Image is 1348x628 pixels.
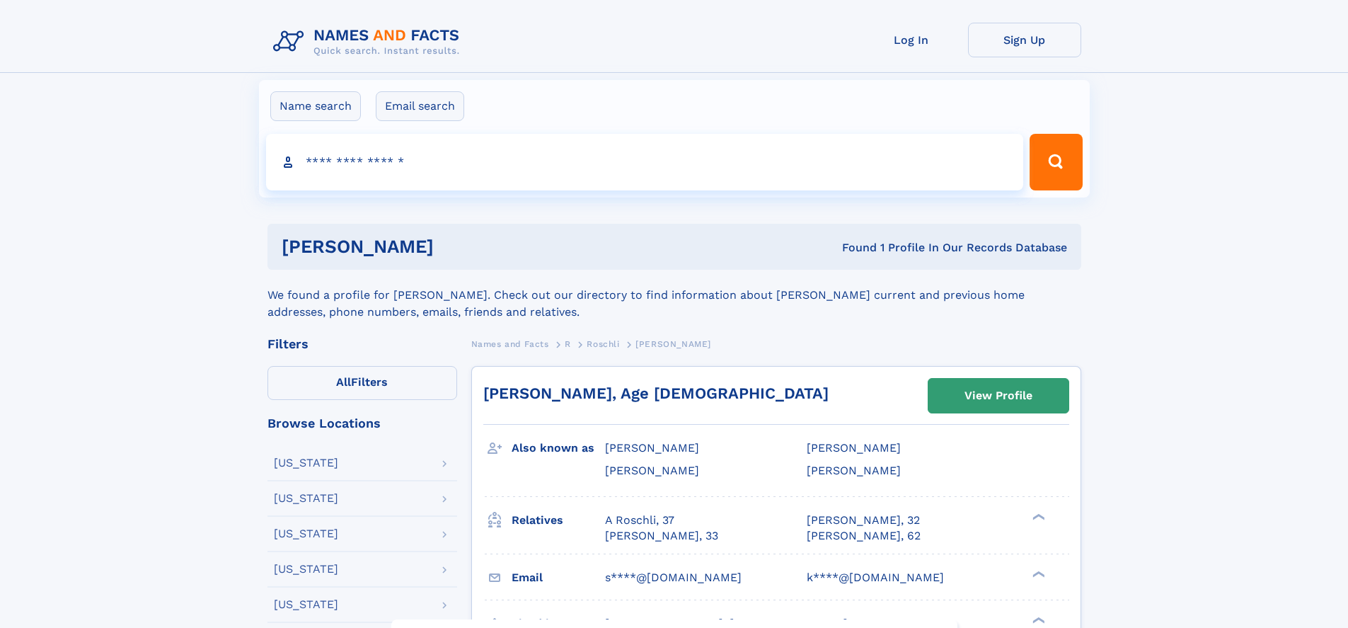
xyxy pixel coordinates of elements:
div: View Profile [964,379,1032,412]
div: [US_STATE] [274,528,338,539]
span: [PERSON_NAME] [635,339,711,349]
input: search input [266,134,1024,190]
h1: [PERSON_NAME] [282,238,638,256]
label: Filters [267,366,457,400]
a: A Roschli, 37 [605,513,674,528]
div: We found a profile for [PERSON_NAME]. Check out our directory to find information about [PERSON_N... [267,270,1081,321]
a: [PERSON_NAME], 62 [807,528,921,544]
label: Name search [270,91,361,121]
a: Roschli [587,335,619,353]
h3: Relatives [512,508,605,532]
div: ❯ [1029,569,1046,578]
a: Names and Facts [471,335,549,353]
span: All [336,375,351,389]
span: [PERSON_NAME] [605,464,699,477]
div: [US_STATE] [274,457,338,469]
div: [US_STATE] [274,493,338,504]
span: [PERSON_NAME] [605,441,699,455]
span: R [565,339,571,349]
button: Search Button [1030,134,1082,190]
a: [PERSON_NAME], Age [DEMOGRAPHIC_DATA] [483,384,829,402]
div: Browse Locations [267,417,457,430]
span: Roschli [587,339,619,349]
div: [US_STATE] [274,599,338,610]
img: Logo Names and Facts [267,23,471,61]
div: [US_STATE] [274,564,338,575]
a: [PERSON_NAME], 33 [605,528,718,544]
span: [PERSON_NAME] [807,441,901,455]
a: R [565,335,571,353]
span: [PERSON_NAME] [807,464,901,477]
div: Filters [267,338,457,350]
div: ❯ [1029,615,1046,624]
a: Sign Up [968,23,1081,57]
a: View Profile [928,379,1068,413]
h3: Also known as [512,436,605,460]
div: ❯ [1029,512,1046,521]
div: Found 1 Profile In Our Records Database [638,240,1067,256]
label: Email search [376,91,464,121]
a: [PERSON_NAME], 32 [807,513,920,528]
a: Log In [855,23,968,57]
h3: Email [512,566,605,590]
